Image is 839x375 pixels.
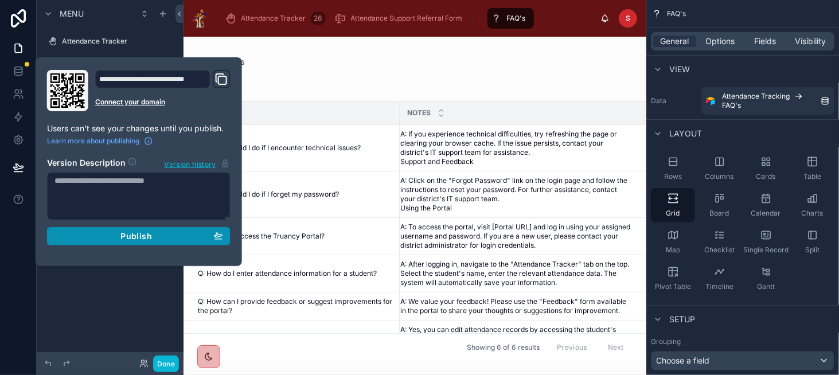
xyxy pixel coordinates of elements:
span: Board [710,209,729,218]
button: Map [651,225,695,259]
span: Setup [669,314,695,325]
span: Timeline [705,282,733,291]
img: App logo [193,9,207,28]
span: Calendar [751,209,781,218]
label: Attendance Tracker [62,37,174,46]
span: Menu [60,8,84,19]
span: Rows [664,172,682,181]
label: Grouping [651,337,681,346]
span: Fields [755,36,776,47]
div: Domain and Custom Link [95,70,231,111]
button: Gantt [744,261,788,296]
button: Cards [744,151,788,186]
span: View [669,64,690,75]
a: FAQ's [202,55,245,69]
div: 26 [311,11,326,25]
span: Choose a field [656,356,709,365]
span: Columns [705,172,734,181]
button: Pivot Table [651,261,695,296]
button: Columns [697,151,742,186]
a: Attendance Tracker26 [222,8,329,29]
span: Attendance Support Referral Form [351,14,463,23]
span: FAQ's [722,101,741,110]
h2: Version Description [47,157,126,170]
button: Board [697,188,742,222]
span: Options [705,36,735,47]
span: Checklist [704,245,735,255]
button: Choose a field [651,351,834,370]
span: Split [805,245,820,255]
span: Charts [802,209,824,218]
span: Q: What should I do if I forget my password? [198,190,339,199]
p: Users can't see your changes until you publish. [47,123,231,134]
a: Q: How can I provide feedback or suggest improvements for the portal? [198,297,393,315]
span: Table [803,172,821,181]
span: Single Record [743,245,789,255]
button: Version history [163,157,230,170]
a: Q: How do I enter attendance information for a student? [198,269,393,278]
span: Learn more about publishing [47,136,139,146]
a: Q: What should I do if I forget my password? [198,190,393,199]
button: Rows [651,151,695,186]
a: A: After logging in, navigate to the "Attendance Tracker" tab on the top. Select the student's na... [400,260,631,287]
span: Notes [407,108,431,118]
a: Attendance Support Referral Form [331,8,471,29]
a: Learn more about publishing [47,136,153,146]
span: Attendance Tracking [722,92,790,101]
span: Gantt [757,282,775,291]
a: Q: How do I access the Truancy Portal? [198,232,393,241]
button: Table [790,151,834,186]
button: Grid [651,188,695,222]
button: Single Record [744,225,788,259]
span: Publish [120,231,151,241]
span: Layout [669,128,702,139]
a: A: Click on the "Forgot Password" link on the login page and follow the instructions to reset you... [400,176,631,213]
span: Pivot Table [655,282,691,291]
span: Version history [164,158,216,169]
span: General [661,36,689,47]
button: Checklist [697,225,742,259]
span: FAQ's [223,56,245,68]
button: Charts [790,188,834,222]
a: A: To access the portal, visit [Portal URL] and log in using your assigned username and password.... [400,222,631,250]
button: Publish [47,227,231,245]
span: FAQ's [667,9,686,18]
a: Attendance Tracker [44,32,177,50]
a: Attendance Support Referral Form [44,56,177,75]
a: A: If you experience technical difficulties, try refreshing the page or clearing your browser cac... [400,130,631,166]
span: Showing 6 of 6 results [467,343,540,352]
span: Q: How do I access the Truancy Portal? [198,232,325,241]
a: A: Yes, you can edit attendance records by accessing the student's record and making the necessar... [400,325,631,353]
span: Visibility [795,36,826,47]
button: Calendar [744,188,788,222]
span: Map [666,245,680,255]
span: Cards [756,172,776,181]
a: Q: What should I do if I encounter technical issues? [198,143,393,153]
a: Connect your domain [95,97,231,107]
span: Q: How do I enter attendance information for a student? [198,269,377,278]
span: Q: What should I do if I encounter technical issues? [198,143,361,153]
span: Attendance Tracker [241,14,306,23]
img: Airtable Logo [706,96,715,106]
span: FAQ's [507,14,526,23]
label: Data [651,96,697,106]
button: Split [790,225,834,259]
a: Attendance TrackingFAQ's [701,87,834,115]
span: Grid [666,209,680,218]
span: S [626,14,630,23]
button: Timeline [697,261,742,296]
a: A: We value your feedback! Please use the "Feedback" form available in the portal to share your t... [400,297,631,315]
div: scrollable content [216,6,600,31]
a: FAQ's [487,8,534,29]
button: Done [153,356,179,372]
